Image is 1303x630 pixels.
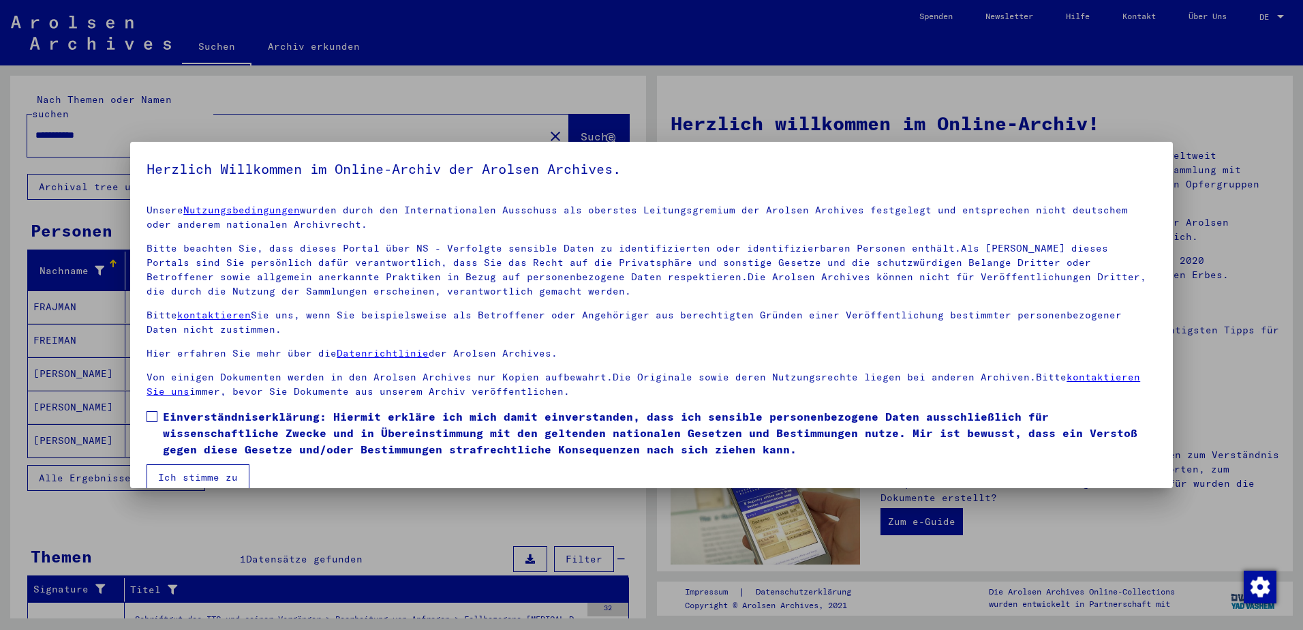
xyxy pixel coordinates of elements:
[147,308,1156,337] p: Bitte Sie uns, wenn Sie beispielsweise als Betroffener oder Angehöriger aus berechtigten Gründen ...
[183,204,300,216] a: Nutzungsbedingungen
[337,347,429,359] a: Datenrichtlinie
[147,203,1156,232] p: Unsere wurden durch den Internationalen Ausschuss als oberstes Leitungsgremium der Arolsen Archiv...
[147,464,249,490] button: Ich stimme zu
[163,408,1156,457] span: Einverständniserklärung: Hiermit erkläre ich mich damit einverstanden, dass ich sensible personen...
[147,158,1156,180] h5: Herzlich Willkommen im Online-Archiv der Arolsen Archives.
[147,346,1156,361] p: Hier erfahren Sie mehr über die der Arolsen Archives.
[147,370,1156,399] p: Von einigen Dokumenten werden in den Arolsen Archives nur Kopien aufbewahrt.Die Originale sowie d...
[177,309,251,321] a: kontaktieren
[147,371,1140,397] a: kontaktieren Sie uns
[1244,571,1276,603] img: Zustimmung ändern
[147,241,1156,299] p: Bitte beachten Sie, dass dieses Portal über NS - Verfolgte sensible Daten zu identifizierten oder...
